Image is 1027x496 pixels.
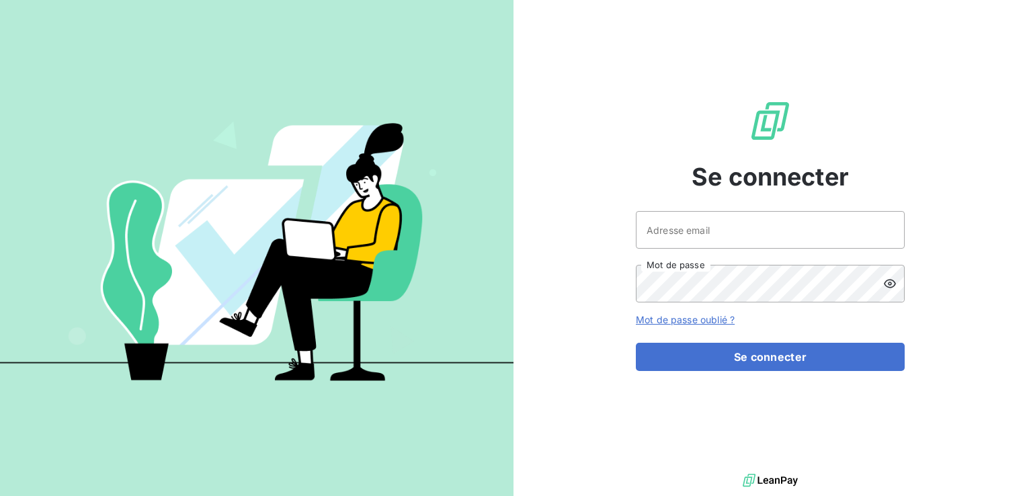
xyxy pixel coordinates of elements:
[692,159,849,195] span: Se connecter
[749,99,792,142] img: Logo LeanPay
[636,314,735,325] a: Mot de passe oublié ?
[743,470,798,491] img: logo
[636,211,905,249] input: placeholder
[636,343,905,371] button: Se connecter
